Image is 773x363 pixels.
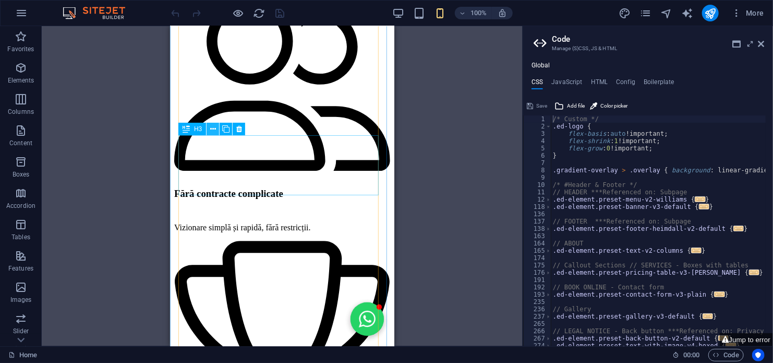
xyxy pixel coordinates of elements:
span: : [691,351,692,359]
button: Click here to leave preview mode and continue editing [232,7,245,19]
div: 4 [524,137,552,145]
i: Pages (Ctrl+Alt+S) [639,7,651,19]
div: 193 [524,291,552,298]
span: Color picker [600,100,627,112]
div: 118 [524,203,552,210]
div: 12 [524,196,552,203]
i: Reload page [253,7,265,19]
button: More [727,5,768,21]
button: Open chat window [180,276,214,310]
div: 5 [524,145,552,152]
p: Elements [8,76,34,85]
div: 165 [524,247,552,254]
h6: 100% [470,7,487,19]
h4: Config [616,78,635,90]
div: 174 [524,254,552,262]
button: pages [639,7,652,19]
div: 236 [524,306,552,313]
div: 9 [524,174,552,181]
div: 267 [524,335,552,342]
h4: JavaScript [551,78,582,90]
p: Columns [8,108,34,116]
span: ... [695,196,706,202]
button: Add file [553,100,586,112]
i: Publish [704,7,716,19]
p: Favorites [7,45,34,53]
i: Design (Ctrl+Alt+Y) [619,7,631,19]
p: Images [10,296,32,304]
div: 191 [524,276,552,284]
span: ... [691,248,702,253]
div: 11 [524,189,552,196]
p: Content [9,139,32,147]
span: ... [749,270,759,275]
span: ... [703,313,713,319]
h4: HTML [591,78,608,90]
span: ... [718,335,729,341]
div: 8 [524,167,552,174]
button: Code [708,349,744,361]
button: design [619,7,631,19]
p: Tables [11,233,30,241]
p: Features [8,264,33,273]
p: Accordion [6,202,35,210]
div: 2 [524,123,552,130]
button: text_generator [681,7,694,19]
button: publish [702,5,719,21]
img: Editor Logo [60,7,138,19]
div: 237 [524,313,552,320]
i: On resize automatically adjust zoom level to fit chosen device. [498,8,507,18]
div: 136 [524,210,552,218]
div: 235 [524,298,552,306]
span: Add file [567,100,585,112]
span: 00 00 [683,349,699,361]
span: H3 [194,126,202,132]
div: 137 [524,218,552,225]
p: Boxes [13,170,30,179]
div: 274 [524,342,552,349]
h6: Session time [672,349,700,361]
button: Color picker [588,100,629,112]
a: Click to cancel selection. Double-click to open Pages [8,349,37,361]
h2: Code [552,34,765,44]
div: 176 [524,269,552,276]
div: 175 [524,262,552,269]
span: More [731,8,764,18]
span: ... [715,291,725,297]
h4: Boilerplate [644,78,674,90]
span: Code [713,349,739,361]
i: Navigator [660,7,672,19]
button: Jump to error [720,333,773,346]
button: reload [253,7,265,19]
h4: CSS [532,78,543,90]
p: Slider [13,327,29,335]
div: 265 [524,320,552,327]
button: Usercentrics [752,349,765,361]
button: navigator [660,7,673,19]
div: 192 [524,284,552,291]
div: 7 [524,159,552,167]
div: 1 [524,115,552,123]
div: 163 [524,232,552,240]
div: 6 [524,152,552,159]
div: 164 [524,240,552,247]
div: 3 [524,130,552,137]
i: AI Writer [681,7,693,19]
h3: Manage (S)CSS, JS & HTML [552,44,744,53]
div: 138 [524,225,552,232]
div: 10 [524,181,552,189]
button: 100% [455,7,492,19]
h4: Global [532,62,550,70]
div: 266 [524,327,552,335]
span: ... [699,204,709,209]
span: ... [733,226,744,231]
